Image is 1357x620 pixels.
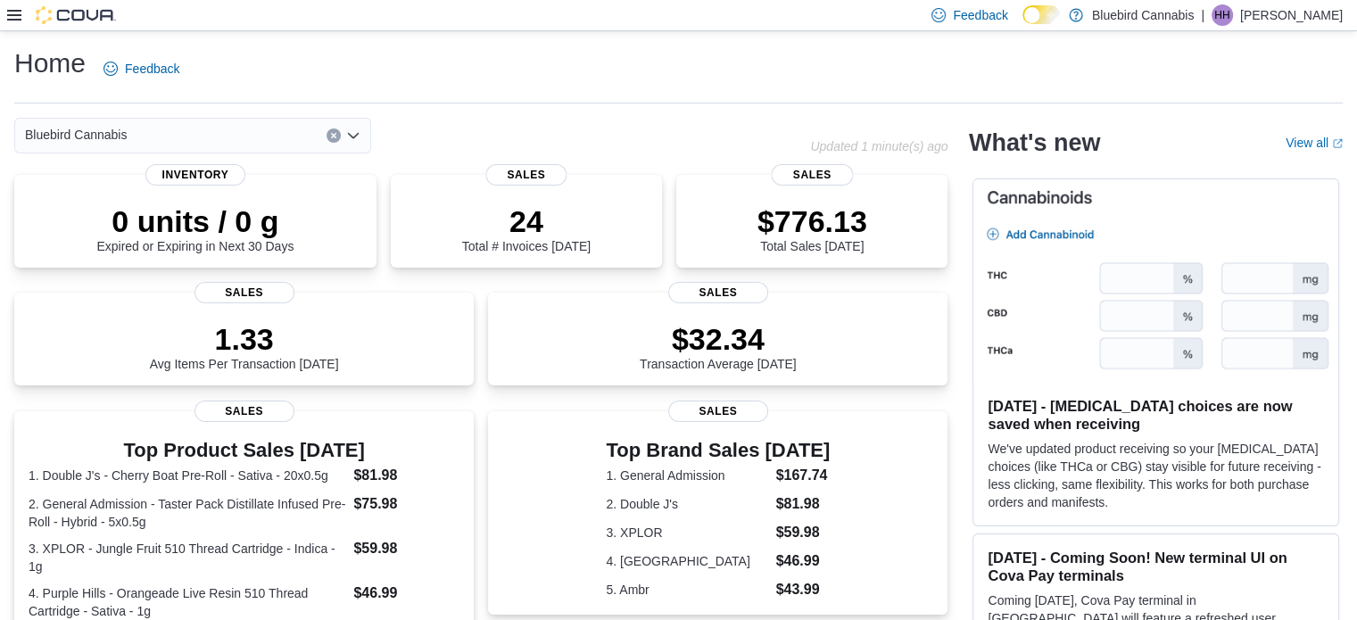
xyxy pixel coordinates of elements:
[327,128,341,143] button: Clear input
[485,164,567,186] span: Sales
[1022,24,1023,25] span: Dark Mode
[14,45,86,81] h1: Home
[96,203,294,253] div: Expired or Expiring in Next 30 Days
[606,581,768,599] dt: 5. Ambr
[988,397,1324,433] h3: [DATE] - [MEDICAL_DATA] choices are now saved when receiving
[29,495,346,531] dt: 2. General Admission - Taster Pack Distillate Infused Pre-Roll - Hybrid - 5x0.5g
[29,584,346,620] dt: 4. Purple Hills - Orangeade Live Resin 510 Thread Cartridge - Sativa - 1g
[36,6,116,24] img: Cova
[776,465,831,486] dd: $167.74
[606,467,768,484] dt: 1. General Admission
[353,493,459,515] dd: $75.98
[29,467,346,484] dt: 1. Double J's - Cherry Boat Pre-Roll - Sativa - 20x0.5g
[776,522,831,543] dd: $59.98
[606,552,768,570] dt: 4. [GEOGRAPHIC_DATA]
[1286,136,1343,150] a: View allExternal link
[668,401,768,422] span: Sales
[776,550,831,572] dd: $46.99
[1201,4,1204,26] p: |
[125,60,179,78] span: Feedback
[640,321,797,371] div: Transaction Average [DATE]
[353,583,459,604] dd: $46.99
[346,128,360,143] button: Open list of options
[145,164,245,186] span: Inventory
[757,203,867,253] div: Total Sales [DATE]
[776,493,831,515] dd: $81.98
[953,6,1007,24] span: Feedback
[1214,4,1229,26] span: HH
[96,203,294,239] p: 0 units / 0 g
[668,282,768,303] span: Sales
[1092,4,1194,26] p: Bluebird Cannabis
[96,51,186,87] a: Feedback
[772,164,853,186] span: Sales
[1332,138,1343,149] svg: External link
[150,321,339,371] div: Avg Items Per Transaction [DATE]
[194,401,294,422] span: Sales
[810,139,947,153] p: Updated 1 minute(s) ago
[1240,4,1343,26] p: [PERSON_NAME]
[462,203,591,253] div: Total # Invoices [DATE]
[640,321,797,357] p: $32.34
[606,524,768,541] dt: 3. XPLOR
[969,128,1100,157] h2: What's new
[757,203,867,239] p: $776.13
[606,440,830,461] h3: Top Brand Sales [DATE]
[353,465,459,486] dd: $81.98
[988,549,1324,584] h3: [DATE] - Coming Soon! New terminal UI on Cova Pay terminals
[353,538,459,559] dd: $59.98
[1022,5,1060,24] input: Dark Mode
[606,495,768,513] dt: 2. Double J's
[776,579,831,600] dd: $43.99
[988,440,1324,511] p: We've updated product receiving so your [MEDICAL_DATA] choices (like THCa or CBG) stay visible fo...
[1212,4,1233,26] div: Haytham Houri
[25,124,127,145] span: Bluebird Cannabis
[29,440,459,461] h3: Top Product Sales [DATE]
[462,203,591,239] p: 24
[29,540,346,575] dt: 3. XPLOR - Jungle Fruit 510 Thread Cartridge - Indica - 1g
[150,321,339,357] p: 1.33
[194,282,294,303] span: Sales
